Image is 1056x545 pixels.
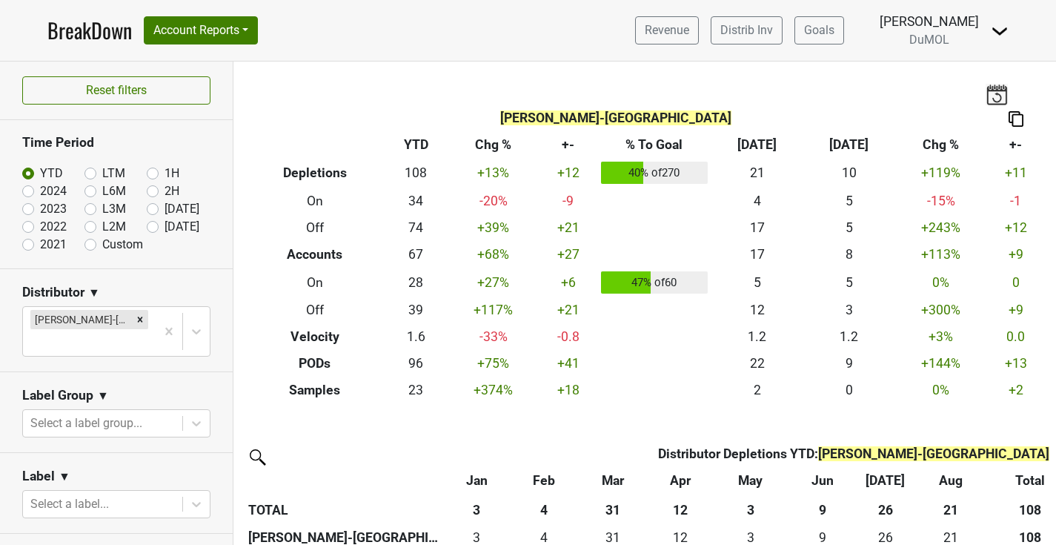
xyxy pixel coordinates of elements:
td: -0.8 [539,324,597,351]
th: +- [539,132,597,159]
th: Off [245,297,385,324]
td: 12 [711,297,803,324]
td: +39 % [448,214,539,241]
th: On [245,268,385,297]
label: 2H [165,182,179,200]
label: YTD [40,165,63,182]
label: 2021 [40,236,67,254]
td: +21 [539,214,597,241]
div: [PERSON_NAME] [880,12,979,31]
th: +- [987,132,1045,159]
td: 108 [385,159,447,188]
label: 2024 [40,182,67,200]
span: ▼ [97,387,109,405]
th: 4 [510,494,577,523]
td: +144 % [895,350,987,377]
td: +12 [987,214,1045,241]
td: +9 [987,297,1045,324]
img: Copy to clipboard [1009,111,1023,127]
th: % To Goal [597,132,711,159]
td: 74 [385,214,447,241]
td: 4 [711,188,803,214]
th: Jul: activate to sort column ascending [857,467,915,494]
a: BreakDown [47,15,132,46]
td: 5 [711,268,803,297]
td: 0.0 [987,324,1045,351]
td: 0 [803,377,895,403]
td: 10 [803,159,895,188]
label: L2M [102,218,126,236]
td: 22 [711,350,803,377]
td: +27 [539,241,597,268]
td: 28 [385,268,447,297]
td: +12 [539,159,597,188]
th: On [245,188,385,214]
th: Mar: activate to sort column ascending [577,467,648,494]
th: Feb: activate to sort column ascending [510,467,577,494]
td: -20 % [448,188,539,214]
td: 23 [385,377,447,403]
th: Accounts [245,241,385,268]
span: [PERSON_NAME]-[GEOGRAPHIC_DATA] [500,110,731,125]
a: Revenue [635,16,699,44]
span: DuMOL [909,33,949,47]
td: +113 % [895,241,987,268]
h3: Distributor [22,285,84,300]
th: Chg % [448,132,539,159]
img: last_updated_date [986,84,1008,105]
span: ▼ [59,468,70,486]
a: Distrib Inv [711,16,783,44]
td: 0 % [895,268,987,297]
label: 2023 [40,200,67,218]
h3: Label Group [22,388,93,403]
img: filter [245,444,268,468]
label: Custom [102,236,143,254]
td: +374 % [448,377,539,403]
td: +117 % [448,297,539,324]
td: -9 [539,188,597,214]
td: +9 [987,241,1045,268]
td: 0 % [895,377,987,403]
td: +13 [987,350,1045,377]
th: Off [245,214,385,241]
td: +2 [987,377,1045,403]
td: +27 % [448,268,539,297]
td: +18 [539,377,597,403]
td: 34 [385,188,447,214]
div: Remove Slocum-CT [132,310,148,329]
th: 31 [577,494,648,523]
th: 3 [713,494,788,523]
td: +21 [539,297,597,324]
th: &nbsp;: activate to sort column ascending [245,467,443,494]
th: TOTAL [245,494,443,523]
td: -15 % [895,188,987,214]
td: 21 [711,159,803,188]
td: 1.2 [711,324,803,351]
td: 67 [385,241,447,268]
td: +13 % [448,159,539,188]
th: 3 [443,494,510,523]
button: Reset filters [22,76,210,105]
img: Dropdown Menu [991,22,1009,40]
td: 3 [803,297,895,324]
td: +6 [539,268,597,297]
label: [DATE] [165,218,199,236]
th: Jan: activate to sort column ascending [443,467,510,494]
span: ▼ [88,284,100,302]
td: 17 [711,241,803,268]
label: LTM [102,165,125,182]
td: +41 [539,350,597,377]
td: 17 [711,214,803,241]
td: 1.6 [385,324,447,351]
h3: Time Period [22,135,210,151]
td: +75 % [448,350,539,377]
td: +11 [987,159,1045,188]
td: +68 % [448,241,539,268]
th: Aug: activate to sort column ascending [914,467,986,494]
span: [PERSON_NAME]-[GEOGRAPHIC_DATA] [818,446,1049,461]
th: 26 [857,494,915,523]
th: Samples [245,377,385,403]
label: L6M [102,182,126,200]
td: 0 [987,268,1045,297]
th: [DATE] [803,132,895,159]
